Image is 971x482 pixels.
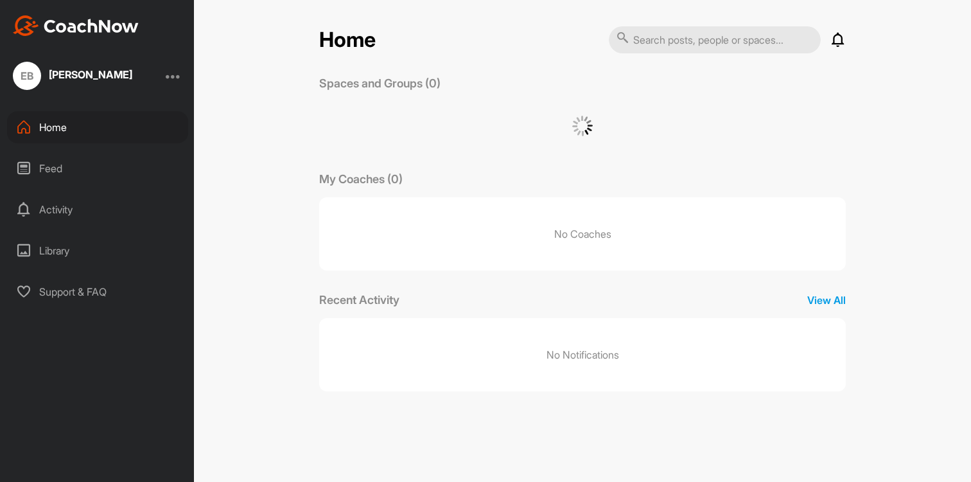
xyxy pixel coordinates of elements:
div: Home [7,111,188,143]
img: G6gVgL6ErOh57ABN0eRmCEwV0I4iEi4d8EwaPGI0tHgoAbU4EAHFLEQAh+QQFCgALACwIAA4AGAASAAAEbHDJSesaOCdk+8xg... [572,116,593,136]
p: Spaces and Groups (0) [319,75,441,92]
p: My Coaches (0) [319,170,403,188]
p: No Coaches [319,197,846,271]
div: Activity [7,193,188,226]
div: Feed [7,152,188,184]
h2: Home [319,28,376,53]
img: CoachNow [13,15,139,36]
div: [PERSON_NAME] [49,69,132,80]
input: Search posts, people or spaces... [609,26,821,53]
div: Support & FAQ [7,276,188,308]
p: Recent Activity [319,291,399,308]
div: Library [7,235,188,267]
p: No Notifications [547,347,619,362]
p: View All [807,292,846,308]
div: EB [13,62,41,90]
